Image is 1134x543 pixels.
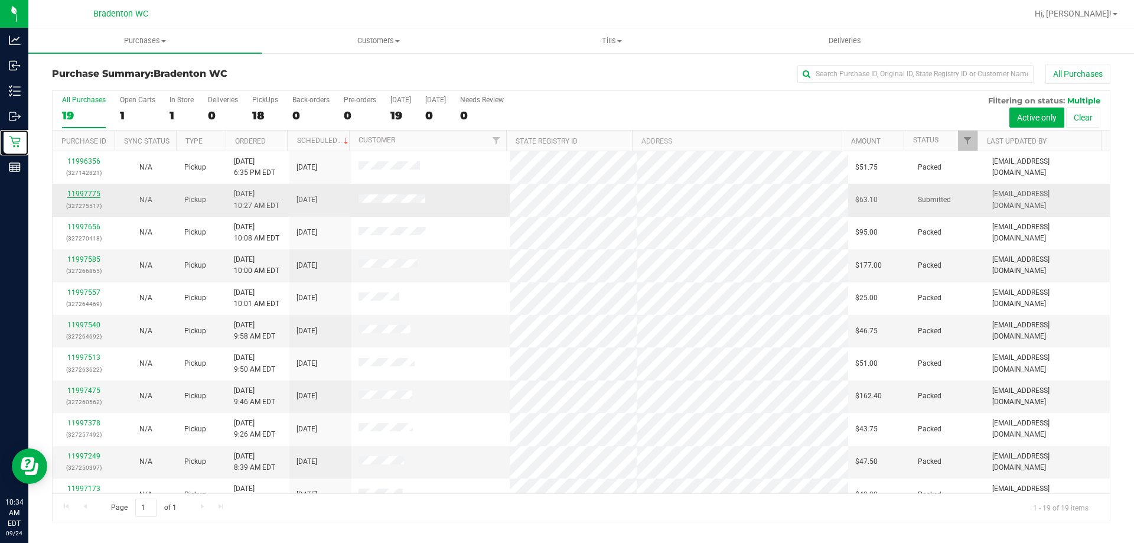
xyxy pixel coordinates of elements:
[139,162,152,173] button: N/A
[359,136,395,144] a: Customer
[170,109,194,122] div: 1
[208,96,238,104] div: Deliveries
[60,462,107,473] p: (327250397)
[139,163,152,171] span: Not Applicable
[234,222,279,244] span: [DATE] 10:08 AM EDT
[855,424,878,435] span: $43.75
[296,424,317,435] span: [DATE]
[918,260,941,271] span: Packed
[235,137,266,145] a: Ordered
[139,194,152,206] button: N/A
[184,227,206,238] span: Pickup
[1024,499,1098,516] span: 1 - 19 of 19 items
[139,359,152,368] span: Not Applicable
[234,320,275,342] span: [DATE] 9:58 AM EDT
[170,96,194,104] div: In Store
[296,292,317,304] span: [DATE]
[855,260,882,271] span: $177.00
[992,287,1103,310] span: [EMAIL_ADDRESS][DOMAIN_NAME]
[60,364,107,375] p: (327263622)
[60,265,107,277] p: (327266865)
[813,35,877,46] span: Deliveries
[992,483,1103,506] span: [EMAIL_ADDRESS][DOMAIN_NAME]
[988,96,1065,105] span: Filtering on status:
[918,391,941,402] span: Packed
[632,131,842,151] th: Address
[390,96,411,104] div: [DATE]
[918,424,941,435] span: Packed
[1066,108,1100,128] button: Clear
[425,109,446,122] div: 0
[234,385,275,408] span: [DATE] 9:46 AM EDT
[992,451,1103,473] span: [EMAIL_ADDRESS][DOMAIN_NAME]
[296,194,317,206] span: [DATE]
[12,448,47,484] iframe: Resource center
[185,137,203,145] a: Type
[139,227,152,238] button: N/A
[495,28,728,53] a: Tills
[9,136,21,148] inline-svg: Retail
[918,456,941,467] span: Packed
[797,65,1034,83] input: Search Purchase ID, Original ID, State Registry ID or Customer Name...
[1067,96,1100,105] span: Multiple
[67,223,100,231] a: 11997656
[987,137,1047,145] a: Last Updated By
[184,391,206,402] span: Pickup
[296,162,317,173] span: [DATE]
[992,156,1103,178] span: [EMAIL_ADDRESS][DOMAIN_NAME]
[234,287,279,310] span: [DATE] 10:01 AM EDT
[9,60,21,71] inline-svg: Inbound
[62,109,106,122] div: 19
[139,326,152,337] button: N/A
[184,358,206,369] span: Pickup
[184,489,206,500] span: Pickup
[120,96,155,104] div: Open Carts
[728,28,962,53] a: Deliveries
[139,457,152,466] span: Not Applicable
[61,137,106,145] a: Purchase ID
[252,96,278,104] div: PickUps
[139,391,152,402] button: N/A
[460,96,504,104] div: Needs Review
[855,326,878,337] span: $46.75
[139,261,152,269] span: Not Applicable
[208,109,238,122] div: 0
[425,96,446,104] div: [DATE]
[296,391,317,402] span: [DATE]
[918,162,941,173] span: Packed
[234,352,275,375] span: [DATE] 9:50 AM EDT
[918,292,941,304] span: Packed
[67,157,100,165] a: 11996356
[297,136,351,145] a: Scheduled
[93,9,148,19] span: Bradenton WC
[851,137,881,145] a: Amount
[139,456,152,467] button: N/A
[234,156,275,178] span: [DATE] 6:35 PM EDT
[139,260,152,271] button: N/A
[60,298,107,310] p: (327264469)
[918,489,941,500] span: Packed
[184,292,206,304] span: Pickup
[184,456,206,467] span: Pickup
[992,222,1103,244] span: [EMAIL_ADDRESS][DOMAIN_NAME]
[135,499,157,517] input: 1
[918,326,941,337] span: Packed
[184,424,206,435] span: Pickup
[139,292,152,304] button: N/A
[1035,9,1112,18] span: Hi, [PERSON_NAME]!
[918,194,951,206] span: Submitted
[67,255,100,264] a: 11997585
[296,489,317,500] span: [DATE]
[344,109,376,122] div: 0
[855,227,878,238] span: $95.00
[67,288,100,297] a: 11997557
[855,358,878,369] span: $51.00
[958,131,977,151] a: Filter
[62,96,106,104] div: All Purchases
[120,109,155,122] div: 1
[154,68,227,79] span: Bradenton WC
[390,109,411,122] div: 19
[913,136,939,144] a: Status
[918,227,941,238] span: Packed
[460,109,504,122] div: 0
